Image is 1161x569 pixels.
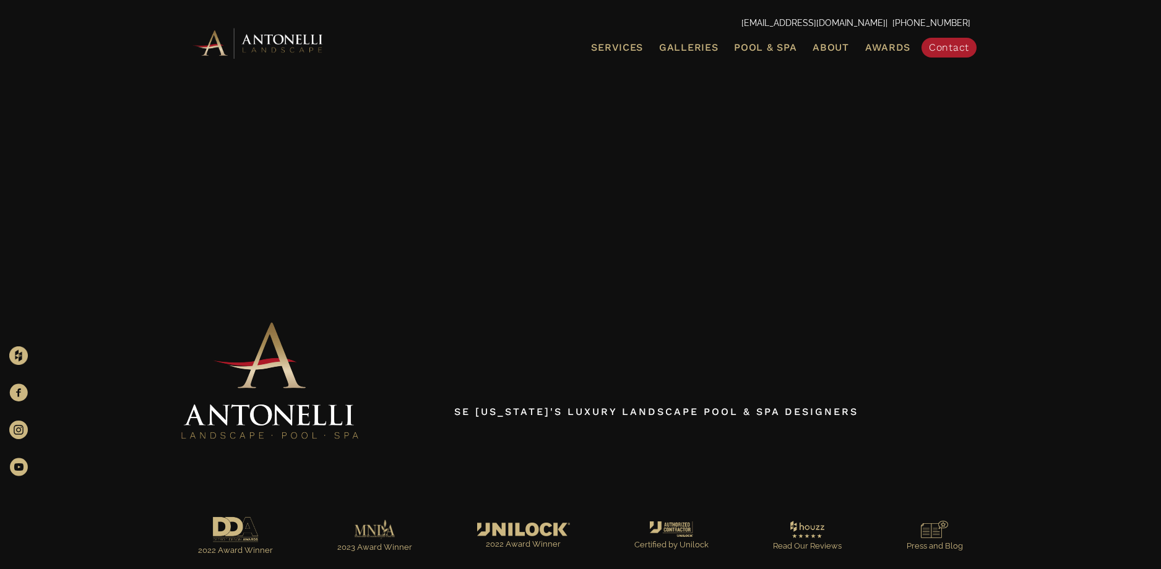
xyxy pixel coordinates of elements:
[586,40,648,56] a: Services
[191,15,970,32] p: | [PHONE_NUMBER]
[457,520,590,555] a: Go to https://antonellilandscape.com/featured-projects/the-white-house/
[741,18,886,28] a: [EMAIL_ADDRESS][DOMAIN_NAME]
[813,43,849,53] span: About
[659,41,718,53] span: Galleries
[178,513,293,561] a: Go to https://antonellilandscape.com/pool-and-spa/executive-sweet/
[887,518,983,557] a: Go to https://antonellilandscape.com/press-media/
[921,38,977,58] a: Contact
[734,41,796,53] span: Pool & Spa
[929,41,969,53] span: Contact
[729,40,801,56] a: Pool & Spa
[808,40,854,56] a: About
[753,518,861,557] a: Go to https://www.houzz.com/professionals/landscape-architects-and-landscape-designers/antonelli-...
[317,516,432,558] a: Go to https://antonellilandscape.com/pool-and-spa/dont-stop-believing/
[860,40,915,56] a: Awards
[191,26,327,60] img: Antonelli Horizontal Logo
[591,43,643,53] span: Services
[654,40,723,56] a: Galleries
[865,41,910,53] span: Awards
[177,317,363,445] img: Antonelli Stacked Logo
[615,518,728,556] a: Go to https://antonellilandscape.com/unilock-authorized-contractor/
[454,406,858,417] a: SE [US_STATE]'s Luxury Landscape Pool & Spa Designers
[9,346,28,365] img: Houzz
